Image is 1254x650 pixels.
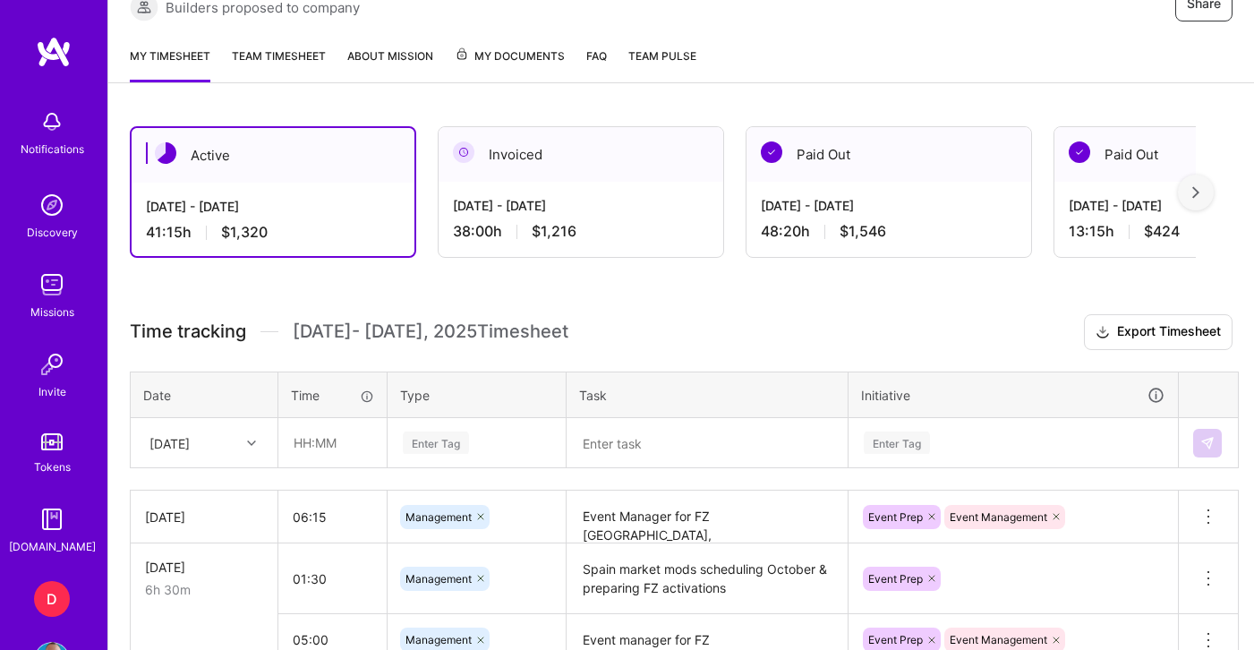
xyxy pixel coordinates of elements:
img: guide book [34,501,70,537]
img: Invite [34,346,70,382]
div: 41:15 h [146,223,400,242]
div: Discovery [27,223,78,242]
img: Invoiced [453,141,474,163]
div: Missions [30,303,74,321]
span: Event Management [950,510,1047,524]
a: D [30,581,74,617]
div: [DATE] [149,433,190,452]
img: Active [155,142,176,164]
a: Team Pulse [628,47,696,82]
div: [DATE] - [DATE] [761,196,1017,215]
input: HH:MM [278,555,387,603]
a: Team timesheet [232,47,326,82]
textarea: Spain market mods scheduling October & preparing FZ activations [568,545,846,612]
div: [DATE] - [DATE] [453,196,709,215]
span: Time tracking [130,321,246,343]
div: [DATE] - [DATE] [146,197,400,216]
div: Enter Tag [403,429,469,457]
span: Team Pulse [628,49,696,63]
th: Date [131,372,278,418]
div: Invite [38,382,66,401]
span: Management [405,510,472,524]
a: About Mission [347,47,433,82]
div: Enter Tag [864,429,930,457]
img: Paid Out [1069,141,1090,163]
input: HH:MM [278,493,387,541]
img: bell [34,104,70,140]
div: [DATE] [145,508,263,526]
span: Event Prep [868,510,923,524]
div: Notifications [21,140,84,158]
a: My timesheet [130,47,210,82]
a: My Documents [455,47,565,82]
span: Management [405,572,472,586]
i: icon Download [1096,323,1110,342]
div: 38:00 h [453,222,709,241]
div: D [34,581,70,617]
div: Initiative [861,385,1165,406]
textarea: Event Manager for FZ [GEOGRAPHIC_DATA], [GEOGRAPHIC_DATA] & DACH - LaLiga: Atlético de Madrid vs ... [568,492,846,542]
img: Submit [1200,436,1215,450]
i: icon Chevron [247,439,256,448]
span: Event Management [950,633,1047,646]
div: [DATE] [145,558,263,577]
div: Paid Out [746,127,1031,182]
span: Event Prep [868,633,923,646]
img: logo [36,36,72,68]
input: HH:MM [279,419,386,466]
span: My Documents [455,47,565,66]
span: Event Prep [868,572,923,586]
img: Paid Out [761,141,782,163]
button: Export Timesheet [1084,314,1233,350]
div: Invoiced [439,127,723,182]
span: $1,320 [221,223,268,242]
span: Management [405,633,472,646]
img: discovery [34,187,70,223]
a: FAQ [586,47,607,82]
div: Active [132,128,414,183]
th: Type [388,372,567,418]
img: teamwork [34,267,70,303]
span: $424 [1144,222,1180,241]
div: [DOMAIN_NAME] [9,537,96,556]
div: Tokens [34,458,71,476]
span: $1,546 [840,222,886,241]
div: Time [291,386,374,405]
span: $1,216 [532,222,576,241]
img: right [1192,186,1199,199]
img: tokens [41,433,63,450]
span: [DATE] - [DATE] , 2025 Timesheet [293,321,568,343]
div: 6h 30m [145,580,263,599]
th: Task [567,372,849,418]
div: 48:20 h [761,222,1017,241]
